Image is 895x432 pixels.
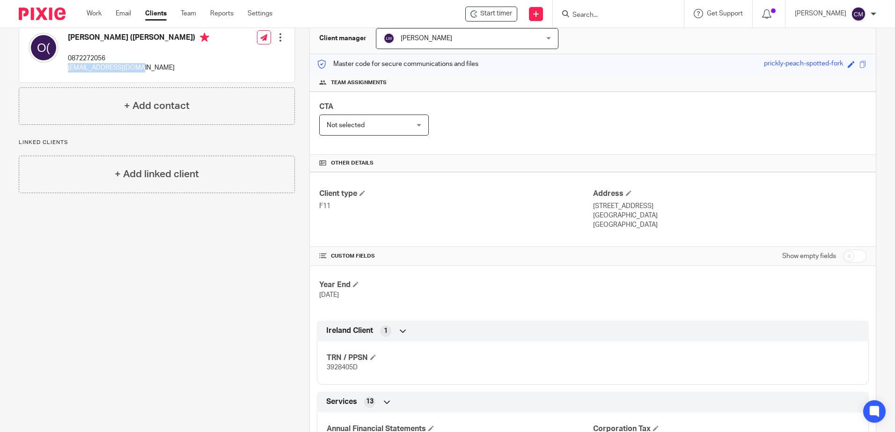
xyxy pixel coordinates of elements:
[331,79,387,86] span: Team assignments
[319,292,339,298] span: [DATE]
[327,122,365,129] span: Not selected
[782,252,836,261] label: Show empty fields
[210,9,234,18] a: Reports
[248,9,272,18] a: Settings
[572,11,656,20] input: Search
[326,397,357,407] span: Services
[593,211,866,220] p: [GEOGRAPHIC_DATA]
[68,33,209,44] h4: [PERSON_NAME] ([PERSON_NAME])
[326,326,373,336] span: Ireland Client
[29,33,59,63] img: svg%3E
[593,202,866,211] p: [STREET_ADDRESS]
[366,397,374,406] span: 13
[319,280,593,290] h4: Year End
[319,189,593,199] h4: Client type
[331,159,374,167] span: Other details
[319,34,367,43] h3: Client manager
[68,54,209,63] p: 0872272056
[87,9,102,18] a: Work
[319,103,333,110] span: CTA
[593,220,866,230] p: [GEOGRAPHIC_DATA]
[19,7,66,20] img: Pixie
[480,9,512,19] span: Start timer
[68,63,209,72] p: [EMAIL_ADDRESS][DOMAIN_NAME]
[145,9,167,18] a: Clients
[851,7,866,22] img: svg%3E
[319,252,593,260] h4: CUSTOM FIELDS
[795,9,846,18] p: [PERSON_NAME]
[124,99,190,113] h4: + Add contact
[383,33,395,44] img: svg%3E
[327,364,358,371] span: 3928405D
[465,7,517,22] div: Orla Ryan
[116,9,131,18] a: Email
[707,10,743,17] span: Get Support
[401,35,452,42] span: [PERSON_NAME]
[764,59,843,70] div: prickly-peach-spotted-fork
[19,139,295,146] p: Linked clients
[319,202,593,211] p: F11
[200,33,209,42] i: Primary
[317,59,478,69] p: Master code for secure communications and files
[115,167,199,181] h4: + Add linked client
[181,9,196,18] a: Team
[384,326,388,336] span: 1
[593,189,866,199] h4: Address
[327,353,593,363] h4: TRN / PPSN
